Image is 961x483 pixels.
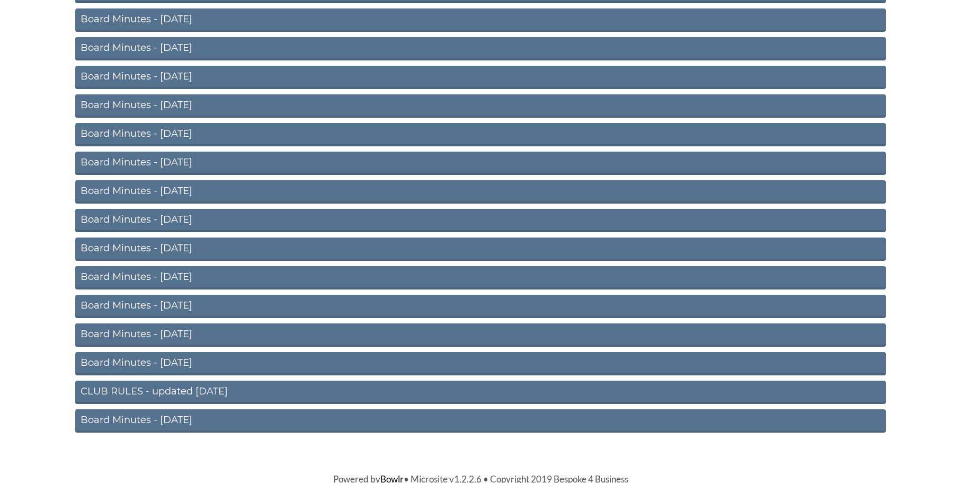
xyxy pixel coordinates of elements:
a: Board Minutes - [DATE] [75,295,886,318]
a: Board Minutes - [DATE] [75,66,886,89]
a: Board Minutes - [DATE] [75,180,886,204]
a: Board Minutes - [DATE] [75,209,886,232]
a: Board Minutes - [DATE] [75,94,886,118]
a: Board Minutes - [DATE] [75,152,886,175]
a: Board Minutes - [DATE] [75,409,886,433]
a: Board Minutes - [DATE] [75,37,886,60]
a: Board Minutes - [DATE] [75,8,886,32]
a: Board Minutes - [DATE] [75,266,886,289]
a: Board Minutes - [DATE] [75,123,886,146]
a: CLUB RULES - updated [DATE] [75,381,886,404]
a: Board Minutes - [DATE] [75,238,886,261]
a: Board Minutes - [DATE] [75,352,886,375]
a: Board Minutes - [DATE] [75,323,886,347]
